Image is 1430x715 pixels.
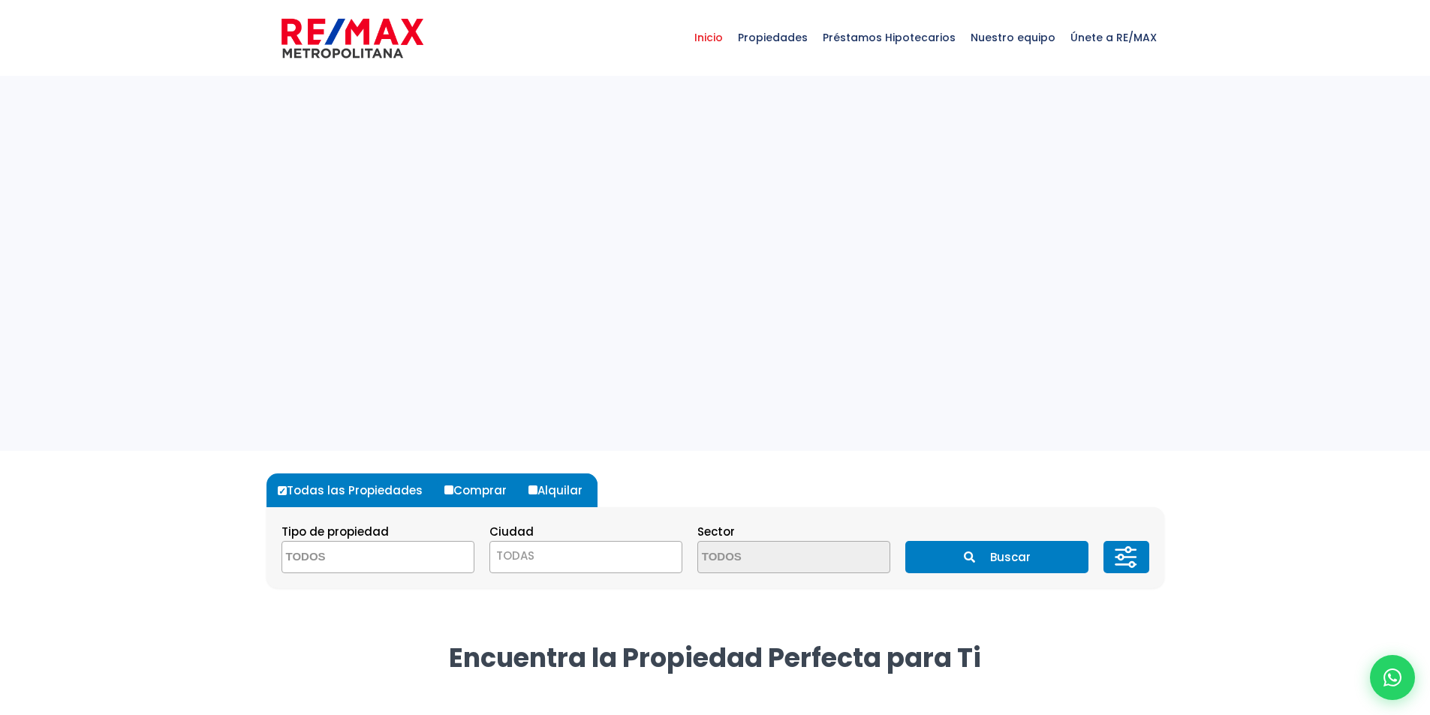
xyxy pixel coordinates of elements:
span: Propiedades [730,15,815,60]
label: Alquilar [525,473,598,507]
span: Préstamos Hipotecarios [815,15,963,60]
button: Buscar [905,541,1088,573]
input: Comprar [444,485,453,494]
span: TODAS [490,545,682,566]
textarea: Search [698,542,844,574]
span: Únete a RE/MAX [1063,15,1164,60]
img: remax-metropolitana-logo [281,16,423,61]
span: TODAS [496,548,534,563]
span: Sector [697,524,735,539]
span: Tipo de propiedad [281,524,389,539]
label: Todas las Propiedades [274,473,438,507]
span: Ciudad [489,524,534,539]
input: Alquilar [528,485,537,494]
span: Inicio [687,15,730,60]
label: Comprar [441,473,522,507]
strong: Encuentra la Propiedad Perfecta para Ti [449,639,981,676]
input: Todas las Propiedades [278,486,287,495]
textarea: Search [282,542,428,574]
span: Nuestro equipo [963,15,1063,60]
span: TODAS [489,541,682,573]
